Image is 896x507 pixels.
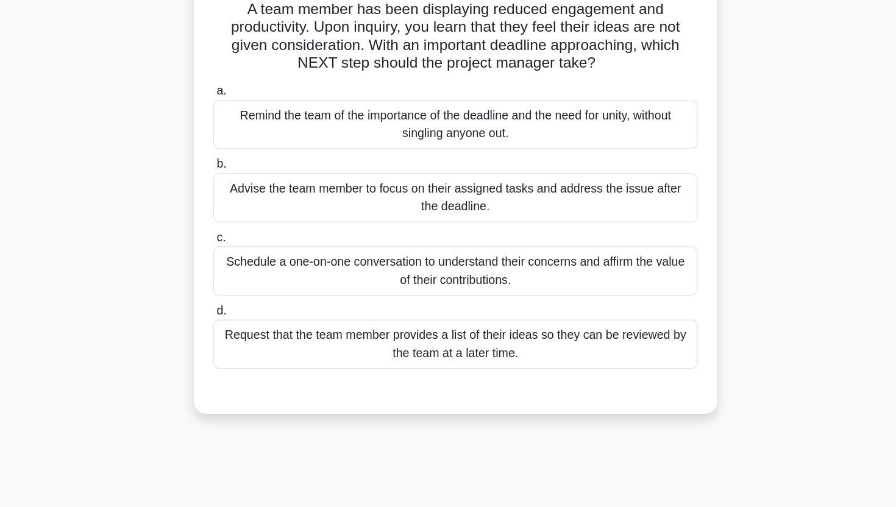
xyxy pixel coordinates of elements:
div: Advise the team member to focus on their assigned tasks and address the issue after the deadline. [251,150,645,190]
h5: A team member has been displaying reduced engagement and productivity. Upon inquiry, you learn th... [249,9,647,68]
div: Remind the team of the importance of the deadline and the need for unity, without singling anyone... [251,90,645,130]
span: a. [253,77,261,88]
div: Schedule a one-on-one conversation to understand their concerns and affirm the value of their con... [251,210,645,250]
span: c. [253,197,260,207]
div: Request that the team member provides a list of their ideas so they can be reviewed by the team a... [251,269,645,310]
span: b. [253,137,261,147]
span: d. [253,257,261,267]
